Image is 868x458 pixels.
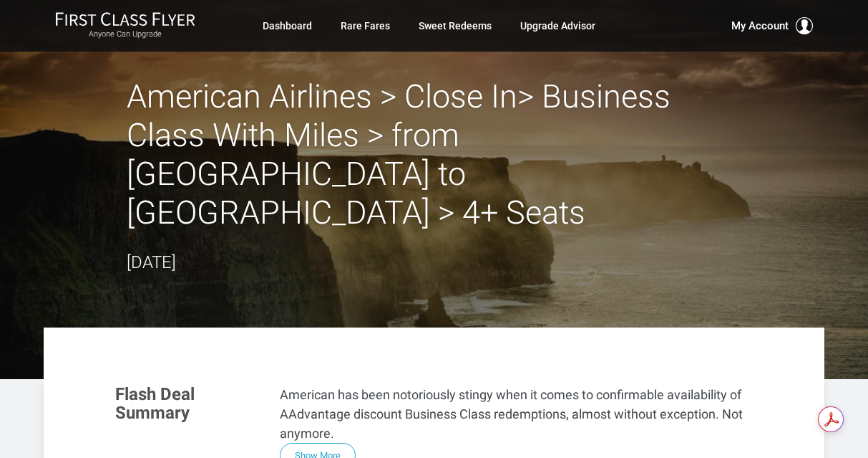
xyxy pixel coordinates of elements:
[341,13,390,39] a: Rare Fares
[263,13,312,39] a: Dashboard
[55,11,195,27] img: First Class Flyer
[55,29,195,39] small: Anyone Can Upgrade
[127,77,742,232] h2: American Airlines > Close In> Business Class With Miles > from [GEOGRAPHIC_DATA] to [GEOGRAPHIC_D...
[127,252,176,272] time: [DATE]
[115,385,258,423] h3: Flash Deal Summary
[419,13,492,39] a: Sweet Redeems
[280,385,753,443] p: American has been notoriously stingy when it comes to confirmable availability of AAdvantage disc...
[751,415,854,451] iframe: Opens a widget where you can find more information
[731,17,789,34] span: My Account
[731,17,813,34] button: My Account
[520,13,595,39] a: Upgrade Advisor
[55,11,195,40] a: First Class FlyerAnyone Can Upgrade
